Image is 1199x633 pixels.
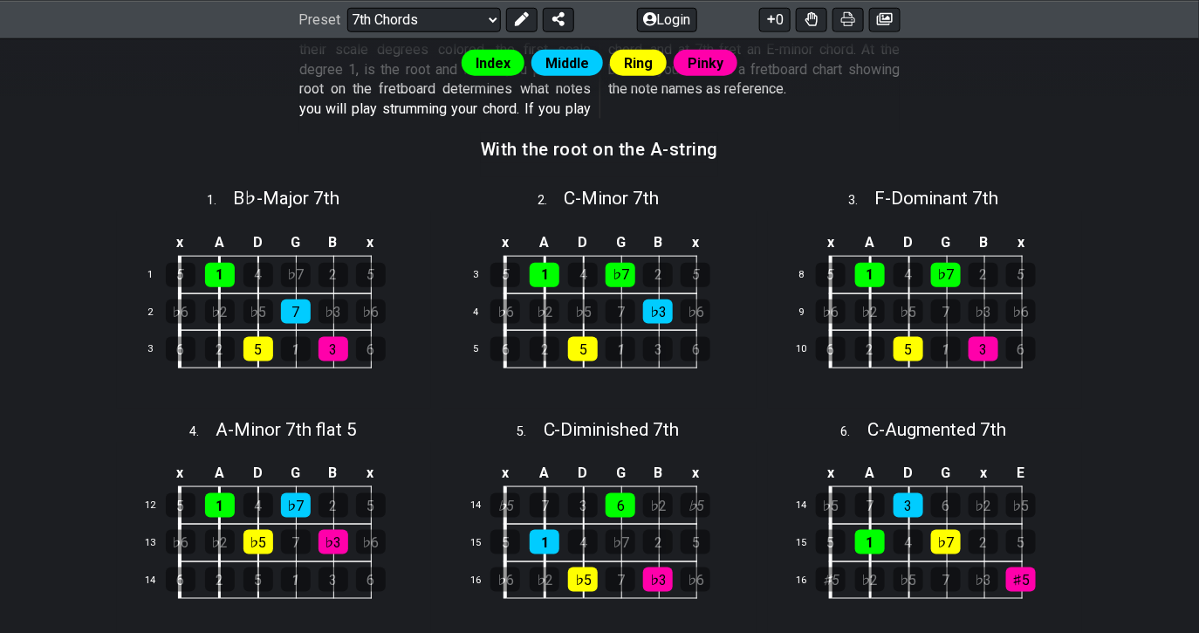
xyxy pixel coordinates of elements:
[1003,458,1040,487] td: E
[969,568,998,592] div: ♭3
[525,458,565,487] td: A
[277,228,314,257] td: G
[205,299,235,324] div: ♭2
[637,7,697,31] button: Login
[564,458,602,487] td: D
[788,293,830,331] td: 9
[352,458,389,487] td: x
[816,493,846,518] div: ♭5
[281,568,311,592] div: 1
[894,263,923,287] div: 4
[606,493,635,518] div: 6
[811,458,851,487] td: x
[490,299,520,324] div: ♭6
[568,568,598,592] div: ♭5
[969,263,998,287] div: 2
[243,530,273,554] div: ♭5
[931,530,961,554] div: ♭7
[485,228,525,257] td: x
[568,337,598,361] div: 5
[347,7,501,31] select: Preset
[564,228,602,257] td: D
[1006,337,1036,361] div: 6
[1006,263,1036,287] div: 5
[889,228,928,257] td: D
[239,228,277,257] td: D
[543,7,574,31] button: Share Preset
[243,568,273,592] div: 5
[965,458,1003,487] td: x
[476,51,510,76] span: Index
[1006,530,1036,554] div: 5
[796,7,827,31] button: Toggle Dexterity for all fretkits
[788,524,830,561] td: 15
[931,493,961,518] div: 6
[525,228,565,257] td: A
[205,337,235,361] div: 2
[643,493,673,518] div: ♭2
[788,257,830,294] td: 8
[759,7,791,31] button: 0
[969,530,998,554] div: 2
[166,568,195,592] div: 6
[848,191,874,210] span: 3 .
[969,493,998,518] div: ♭2
[506,7,538,31] button: Edit Preset
[816,530,846,554] div: 5
[233,188,339,209] span: B♭ - Major 7th
[928,458,965,487] td: G
[356,568,386,592] div: 6
[643,568,673,592] div: ♭3
[606,530,635,554] div: ♭7
[811,228,851,257] td: x
[855,530,885,554] div: 1
[816,299,846,324] div: ♭6
[564,188,659,209] span: C - Minor 7th
[166,530,195,554] div: ♭6
[602,228,640,257] td: G
[894,337,923,361] div: 5
[889,458,928,487] td: D
[463,257,505,294] td: 3
[281,263,311,287] div: ♭7
[205,493,235,518] div: 1
[205,263,235,287] div: 1
[788,487,830,525] td: 14
[931,568,961,592] div: 7
[463,524,505,561] td: 15
[356,530,386,554] div: ♭6
[352,228,389,257] td: x
[166,493,195,518] div: 5
[463,331,505,368] td: 5
[314,458,352,487] td: B
[643,299,673,324] div: ♭3
[205,530,235,554] div: ♭2
[643,530,673,554] div: 2
[356,337,386,361] div: 6
[517,423,544,442] span: 5 .
[606,337,635,361] div: 1
[281,299,311,324] div: 7
[161,458,201,487] td: x
[161,228,201,257] td: x
[851,458,890,487] td: A
[243,493,273,518] div: 4
[138,293,180,331] td: 2
[643,263,673,287] div: 2
[894,568,923,592] div: ♭5
[855,493,885,518] div: 7
[606,568,635,592] div: 7
[855,568,885,592] div: ♭2
[530,299,559,324] div: ♭2
[969,299,998,324] div: ♭3
[243,299,273,324] div: ♭5
[485,458,525,487] td: x
[356,493,386,518] div: 5
[677,228,715,257] td: x
[855,337,885,361] div: 2
[832,7,864,31] button: Print
[568,493,598,518] div: 3
[788,561,830,599] td: 16
[788,331,830,368] td: 10
[643,337,673,361] div: 3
